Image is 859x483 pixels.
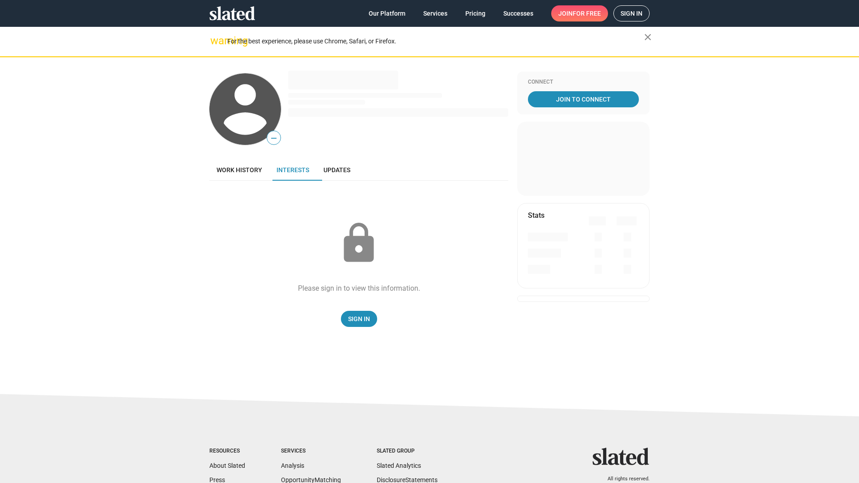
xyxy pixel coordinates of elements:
[217,166,262,174] span: Work history
[267,132,281,144] span: —
[298,284,420,293] div: Please sign in to view this information.
[361,5,412,21] a: Our Platform
[269,159,316,181] a: Interests
[503,5,533,21] span: Successes
[377,462,421,469] a: Slated Analytics
[528,211,544,220] mat-card-title: Stats
[551,5,608,21] a: Joinfor free
[209,448,245,455] div: Resources
[613,5,650,21] a: Sign in
[281,462,304,469] a: Analysis
[530,91,637,107] span: Join To Connect
[458,5,493,21] a: Pricing
[496,5,540,21] a: Successes
[210,35,221,46] mat-icon: warning
[558,5,601,21] span: Join
[642,32,653,42] mat-icon: close
[316,159,357,181] a: Updates
[209,159,269,181] a: Work history
[369,5,405,21] span: Our Platform
[573,5,601,21] span: for free
[227,35,644,47] div: For the best experience, please use Chrome, Safari, or Firefox.
[276,166,309,174] span: Interests
[528,79,639,86] div: Connect
[323,166,350,174] span: Updates
[416,5,455,21] a: Services
[621,6,642,21] span: Sign in
[336,221,381,266] mat-icon: lock
[209,462,245,469] a: About Slated
[465,5,485,21] span: Pricing
[528,91,639,107] a: Join To Connect
[423,5,447,21] span: Services
[348,311,370,327] span: Sign In
[341,311,377,327] a: Sign In
[281,448,341,455] div: Services
[377,448,438,455] div: Slated Group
